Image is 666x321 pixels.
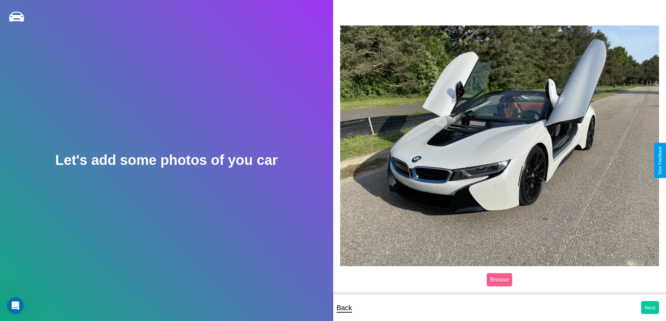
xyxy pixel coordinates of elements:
button: Next [641,301,659,314]
img: posted [340,25,659,266]
h2: Let's add some photos of you car [55,152,278,168]
div: Give Feedback [658,146,663,175]
p: Back [337,301,352,314]
iframe: Intercom live chat [7,297,24,314]
label: Browse [487,273,512,286]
